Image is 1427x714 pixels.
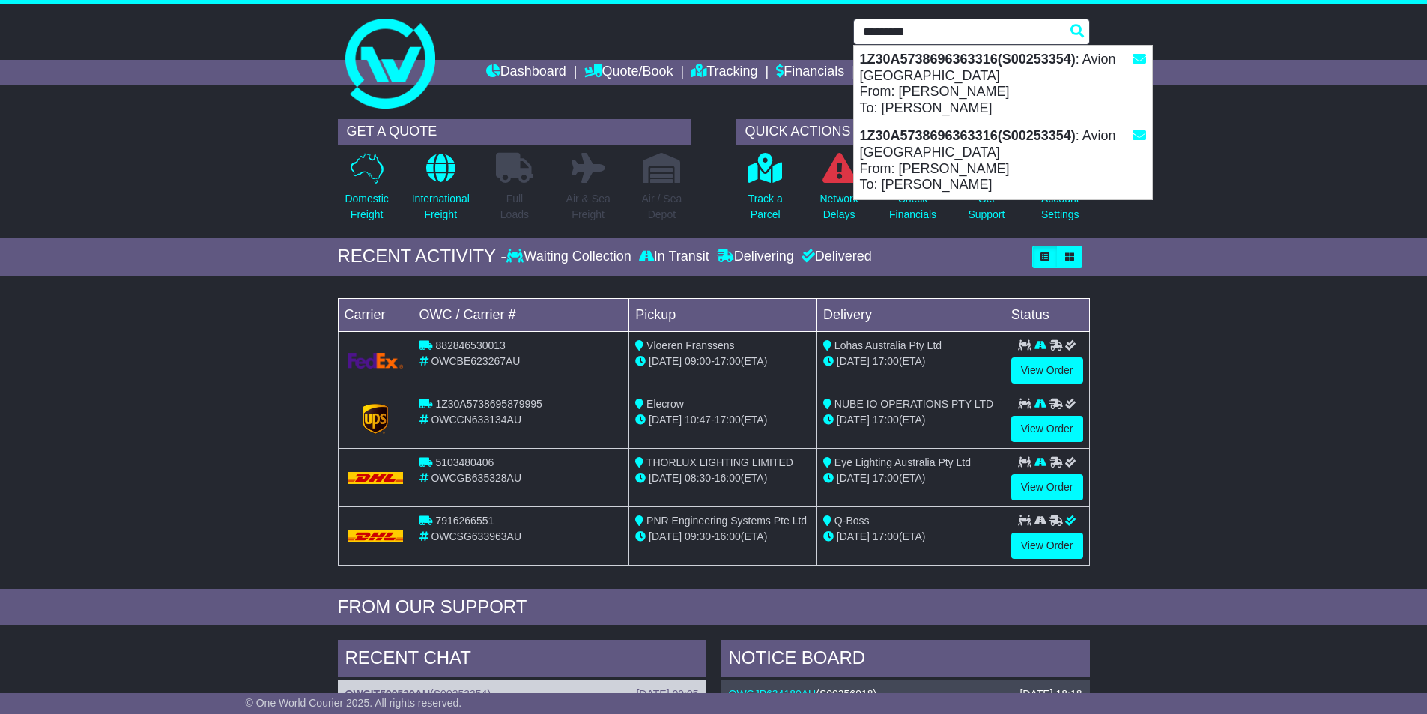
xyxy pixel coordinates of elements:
[1041,191,1079,223] p: Account Settings
[435,456,494,468] span: 5103480406
[873,530,899,542] span: 17:00
[431,414,521,426] span: OWCCN633134AU
[649,530,682,542] span: [DATE]
[434,688,488,700] span: S00253354
[412,191,470,223] p: International Freight
[431,355,520,367] span: OWCBE623267AU
[736,119,1090,145] div: QUICK ACTIONS
[823,471,999,486] div: (ETA)
[348,530,404,542] img: DHL.png
[435,515,494,527] span: 7916266551
[642,191,682,223] p: Air / Sea Depot
[413,298,629,331] td: OWC / Carrier #
[823,529,999,545] div: (ETA)
[431,530,521,542] span: OWCSG633963AU
[834,398,993,410] span: NUBE IO OPERATIONS PTY LTD
[889,191,936,223] p: Check Financials
[685,355,711,367] span: 09:00
[646,339,735,351] span: Vloeren Franssens
[635,529,811,545] div: - (ETA)
[685,414,711,426] span: 10:47
[860,52,1076,67] strong: 1Z30A5738696363316(S00253354)
[685,472,711,484] span: 08:30
[348,353,404,369] img: GetCarrierServiceLogo
[873,414,899,426] span: 17:00
[721,640,1090,680] div: NOTICE BOARD
[685,530,711,542] span: 09:30
[873,355,899,367] span: 17:00
[729,688,1082,701] div: ( )
[363,404,388,434] img: GetCarrierServiceLogo
[506,249,634,265] div: Waiting Collection
[798,249,872,265] div: Delivered
[819,191,858,223] p: Network Delays
[854,122,1152,199] div: : Avion [GEOGRAPHIC_DATA] From: [PERSON_NAME] To: [PERSON_NAME]
[715,530,741,542] span: 16:00
[629,298,817,331] td: Pickup
[584,60,673,85] a: Quote/Book
[860,128,1076,143] strong: 1Z30A5738696363316(S00253354)
[968,191,1005,223] p: Get Support
[729,688,816,700] a: OWCJP634180AU
[837,530,870,542] span: [DATE]
[715,472,741,484] span: 16:00
[338,596,1090,618] div: FROM OUR SUPPORT
[713,249,798,265] div: Delivering
[246,697,462,709] span: © One World Courier 2025. All rights reserved.
[411,152,470,231] a: InternationalFreight
[636,688,698,701] div: [DATE] 09:05
[1019,688,1082,701] div: [DATE] 18:18
[344,152,389,231] a: DomesticFreight
[635,412,811,428] div: - (ETA)
[715,414,741,426] span: 17:00
[748,191,783,223] p: Track a Parcel
[837,414,870,426] span: [DATE]
[345,688,431,700] a: OWCIT590530AU
[1011,416,1083,442] a: View Order
[649,472,682,484] span: [DATE]
[649,355,682,367] span: [DATE]
[823,412,999,428] div: (ETA)
[748,152,784,231] a: Track aParcel
[435,339,505,351] span: 882846530013
[649,414,682,426] span: [DATE]
[338,119,691,145] div: GET A QUOTE
[566,191,611,223] p: Air & Sea Freight
[715,355,741,367] span: 17:00
[338,298,413,331] td: Carrier
[854,46,1152,122] div: : Avion [GEOGRAPHIC_DATA] From: [PERSON_NAME] To: [PERSON_NAME]
[635,249,713,265] div: In Transit
[635,354,811,369] div: - (ETA)
[338,246,507,267] div: RECENT ACTIVITY -
[834,339,942,351] span: Lohas Australia Pty Ltd
[834,515,870,527] span: Q-Boss
[834,456,971,468] span: Eye Lighting Australia Pty Ltd
[1011,357,1083,384] a: View Order
[816,298,1005,331] td: Delivery
[496,191,533,223] p: Full Loads
[345,688,699,701] div: ( )
[1011,533,1083,559] a: View Order
[873,472,899,484] span: 17:00
[338,640,706,680] div: RECENT CHAT
[823,354,999,369] div: (ETA)
[348,472,404,484] img: DHL.png
[1011,474,1083,500] a: View Order
[646,515,807,527] span: PNR Engineering Systems Pte Ltd
[1005,298,1089,331] td: Status
[837,355,870,367] span: [DATE]
[435,398,542,410] span: 1Z30A5738695879995
[646,398,684,410] span: Elecrow
[345,191,388,223] p: Domestic Freight
[819,152,858,231] a: NetworkDelays
[431,472,521,484] span: OWCGB635328AU
[646,456,793,468] span: THORLUX LIGHTING LIMITED
[691,60,757,85] a: Tracking
[635,471,811,486] div: - (ETA)
[776,60,844,85] a: Financials
[486,60,566,85] a: Dashboard
[837,472,870,484] span: [DATE]
[819,688,873,700] span: S00256918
